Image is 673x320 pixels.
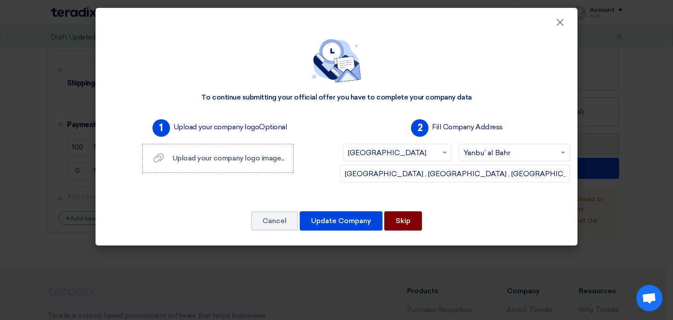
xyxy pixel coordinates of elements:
[300,211,383,231] button: Update Company
[549,14,571,32] button: Close
[174,122,287,132] label: Upload your company logo
[411,119,429,137] span: 2
[259,123,287,131] span: Optional
[312,39,361,82] img: empty_state_contact.svg
[432,122,502,132] label: Fill Company Address
[384,211,422,231] button: Skip
[173,154,284,162] span: Upload your company logo image...
[152,119,170,137] span: 1
[201,93,471,102] div: To continue submitting your official offer you have to complete your company data
[636,285,662,311] div: Open chat
[556,16,564,33] span: ×
[251,211,298,231] button: Cancel
[340,165,570,182] input: Add company main address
